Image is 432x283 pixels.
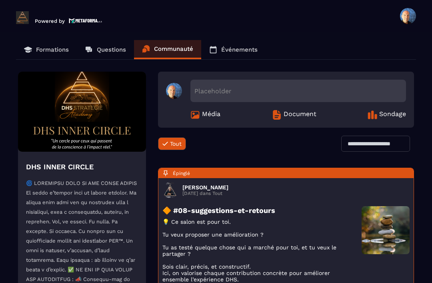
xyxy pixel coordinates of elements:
[362,206,410,254] img: user photo
[35,18,65,24] p: Powered by
[97,46,126,53] p: Questions
[69,17,102,24] img: logo
[16,40,77,59] a: Formations
[134,40,201,59] a: Communauté
[190,80,406,102] div: Placeholder
[36,46,69,53] p: Formations
[202,110,220,120] span: Média
[77,40,134,59] a: Questions
[162,219,358,283] p: 💡 Ce salon est pour toi. Tu veux proposer une amélioration ? Tu as testé quelque chose qui a marc...
[170,140,182,147] span: Tout
[26,161,138,173] h4: DHS INNER CIRCLE
[182,184,228,191] h3: [PERSON_NAME]
[173,171,190,176] span: Épinglé
[18,72,146,152] img: Community background
[162,206,358,215] h3: 🔶 #08-suggestions-et-retours
[154,45,193,52] p: Communauté
[182,191,228,196] p: [DATE] dans Tout
[221,46,258,53] p: Événements
[284,110,316,120] span: Document
[379,110,406,120] span: Sondage
[16,11,29,24] img: logo-branding
[201,40,266,59] a: Événements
